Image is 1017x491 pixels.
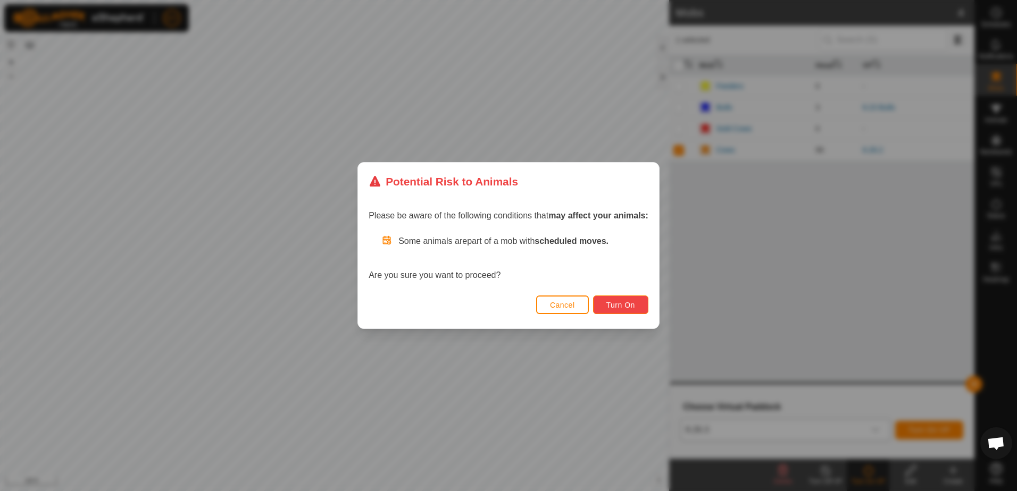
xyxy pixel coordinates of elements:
strong: may affect your animals: [548,211,648,220]
div: Potential Risk to Animals [369,173,518,190]
p: Some animals are [398,235,648,248]
div: Are you sure you want to proceed? [369,235,648,282]
span: Turn On [606,301,635,309]
span: Please be aware of the following conditions that [369,211,648,220]
button: Cancel [536,295,589,314]
strong: scheduled moves. [535,236,608,245]
div: Open chat [980,427,1012,459]
button: Turn On [593,295,648,314]
span: part of a mob with [467,236,608,245]
span: Cancel [550,301,575,309]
